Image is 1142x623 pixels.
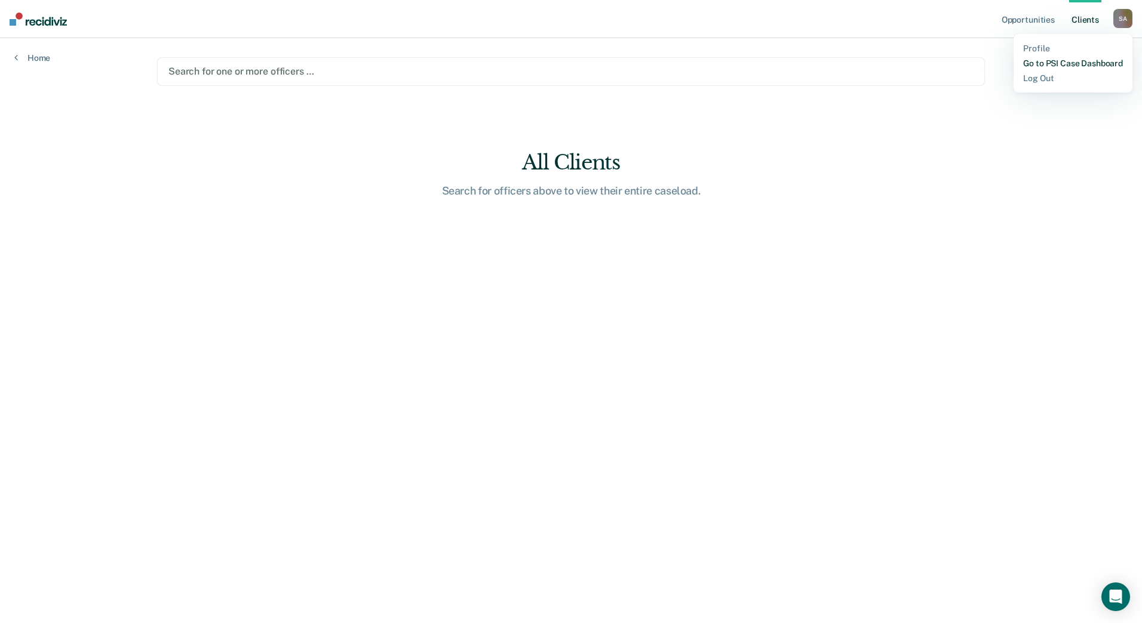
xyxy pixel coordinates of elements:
img: Recidiviz [10,13,67,26]
a: Profile [1023,44,1123,54]
div: Search for officers above to view their entire caseload. [380,184,762,198]
div: S A [1113,9,1132,28]
div: Open Intercom Messenger [1101,582,1130,611]
a: Go to PSI Case Dashboard [1023,58,1123,69]
a: Log Out [1023,73,1123,84]
div: All Clients [380,150,762,175]
a: Home [14,53,50,63]
button: SA [1113,9,1132,28]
